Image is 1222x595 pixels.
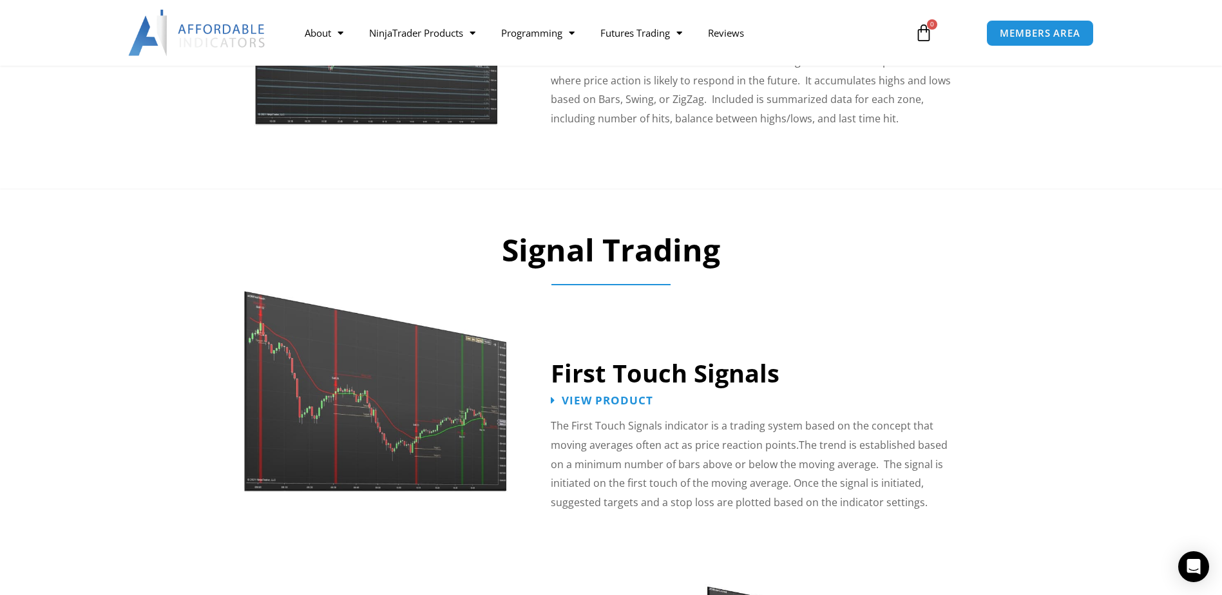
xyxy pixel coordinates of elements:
[488,18,587,48] a: Programming
[292,18,900,48] nav: Menu
[551,417,959,513] p: The First Touch Signals indicator is a trading system based on the concept that moving averages o...
[243,264,509,492] img: First Touch Signals 1 | Affordable Indicators – NinjaTrader
[292,18,356,48] a: About
[927,19,937,30] span: 0
[356,18,488,48] a: NinjaTrader Products
[551,52,959,129] p: The Price Action Confluence Indicator combines highs and lows into powerful zones where price act...
[1178,551,1209,582] div: Open Intercom Messenger
[128,10,267,56] img: LogoAI | Affordable Indicators – NinjaTrader
[562,395,653,406] span: View Product
[695,18,757,48] a: Reviews
[587,18,695,48] a: Futures Trading
[215,230,1007,270] h2: Signal Trading
[551,356,779,390] a: First Touch Signals
[895,14,952,52] a: 0
[986,20,1094,46] a: MEMBERS AREA
[551,395,653,406] a: View Product
[1000,28,1080,38] span: MEMBERS AREA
